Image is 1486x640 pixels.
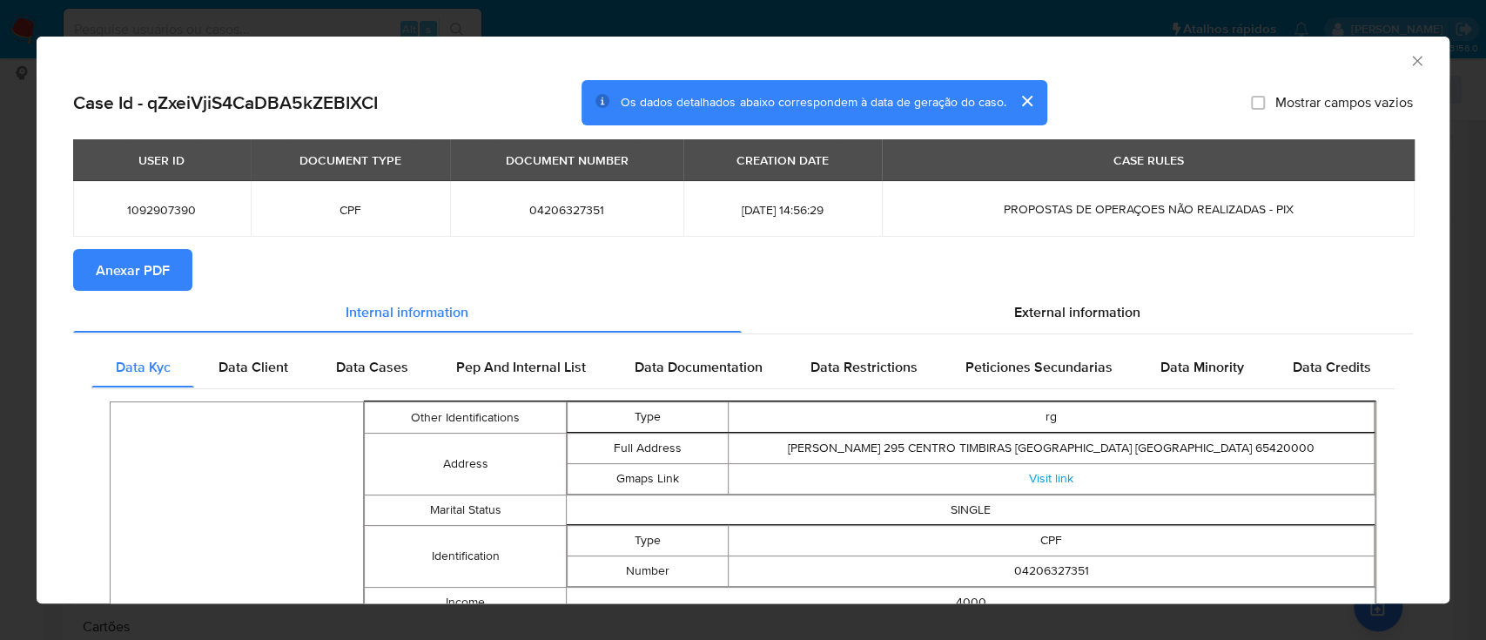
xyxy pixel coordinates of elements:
[729,556,1375,586] td: 04206327351
[471,201,662,217] span: 04206327351
[91,346,1395,387] div: Detailed internal info
[364,587,566,617] td: Income
[726,145,839,174] div: CREATION DATE
[364,433,566,495] td: Address
[495,145,639,174] div: DOCUMENT NUMBER
[729,433,1375,463] td: [PERSON_NAME] 295 CENTRO TIMBIRAS [GEOGRAPHIC_DATA] [GEOGRAPHIC_DATA] 65420000
[729,401,1375,432] td: rg
[128,145,195,174] div: USER ID
[965,356,1113,376] span: Peticiones Secundarias
[364,401,566,433] td: Other Identifications
[704,201,861,217] span: [DATE] 14:56:29
[810,356,918,376] span: Data Restrictions
[96,251,170,289] span: Anexar PDF
[568,556,729,586] td: Number
[346,301,468,321] span: Internal information
[1409,52,1424,68] button: Fechar a janela
[73,249,192,291] button: Anexar PDF
[94,201,230,217] span: 1092907390
[1003,199,1293,217] span: PROPOSTAS DE OPERAÇOES NÃO REALIZADAS - PIX
[1292,356,1370,376] span: Data Credits
[568,525,729,556] td: Type
[364,525,566,587] td: Identification
[1102,145,1194,174] div: CASE RULES
[73,291,1413,333] div: Detailed info
[1014,301,1140,321] span: External information
[336,356,408,376] span: Data Cases
[567,495,1375,525] td: SINGLE
[568,401,729,432] td: Type
[621,93,1005,111] span: Os dados detalhados abaixo correspondem à data de geração do caso.
[364,495,566,525] td: Marital Status
[289,145,412,174] div: DOCUMENT TYPE
[1005,80,1047,122] button: cerrar
[729,525,1375,556] td: CPF
[219,356,288,376] span: Data Client
[456,356,586,376] span: Pep And Internal List
[116,356,171,376] span: Data Kyc
[37,37,1449,603] div: closure-recommendation-modal
[1160,356,1244,376] span: Data Minority
[567,587,1375,617] td: 4000
[272,201,429,217] span: CPF
[1275,93,1413,111] span: Mostrar campos vazios
[634,356,762,376] span: Data Documentation
[568,433,729,463] td: Full Address
[1029,469,1073,487] a: Visit link
[1251,95,1265,109] input: Mostrar campos vazios
[73,91,378,113] h2: Case Id - qZxeiVjiS4CaDBA5kZEBIXCI
[568,463,729,494] td: Gmaps Link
